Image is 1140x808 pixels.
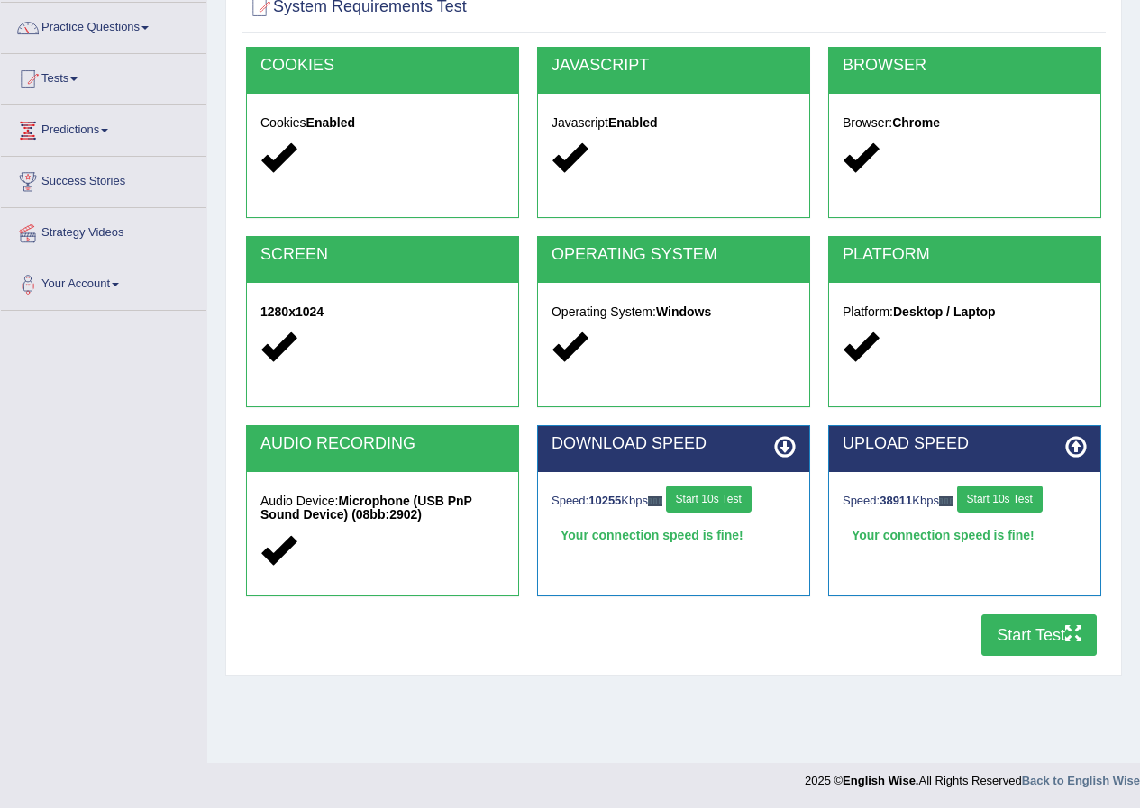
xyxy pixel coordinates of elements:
[880,494,912,507] strong: 38911
[648,496,662,506] img: ajax-loader-fb-connection.gif
[1,259,206,304] a: Your Account
[843,305,1087,319] h5: Platform:
[260,246,505,264] h2: SCREEN
[1,105,206,150] a: Predictions
[552,246,796,264] h2: OPERATING SYSTEM
[1,3,206,48] a: Practice Questions
[666,486,752,513] button: Start 10s Test
[843,116,1087,130] h5: Browser:
[1,54,206,99] a: Tests
[656,304,711,319] strong: Windows
[552,116,796,130] h5: Javascript
[805,763,1140,789] div: 2025 © All Rights Reserved
[588,494,621,507] strong: 10255
[260,116,505,130] h5: Cookies
[957,486,1043,513] button: Start 10s Test
[552,486,796,517] div: Speed: Kbps
[552,57,796,75] h2: JAVASCRIPT
[306,115,355,130] strong: Enabled
[843,522,1087,549] div: Your connection speed is fine!
[843,57,1087,75] h2: BROWSER
[260,57,505,75] h2: COOKIES
[552,305,796,319] h5: Operating System:
[260,435,505,453] h2: AUDIO RECORDING
[843,435,1087,453] h2: UPLOAD SPEED
[1022,774,1140,787] a: Back to English Wise
[260,304,324,319] strong: 1280x1024
[843,774,918,787] strong: English Wise.
[843,246,1087,264] h2: PLATFORM
[552,522,796,549] div: Your connection speed is fine!
[893,304,996,319] strong: Desktop / Laptop
[843,486,1087,517] div: Speed: Kbps
[608,115,657,130] strong: Enabled
[260,495,505,522] h5: Audio Device:
[260,494,472,522] strong: Microphone (USB PnP Sound Device) (08bb:2902)
[939,496,953,506] img: ajax-loader-fb-connection.gif
[1,157,206,202] a: Success Stories
[1,208,206,253] a: Strategy Videos
[892,115,940,130] strong: Chrome
[552,435,796,453] h2: DOWNLOAD SPEED
[981,614,1097,656] button: Start Test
